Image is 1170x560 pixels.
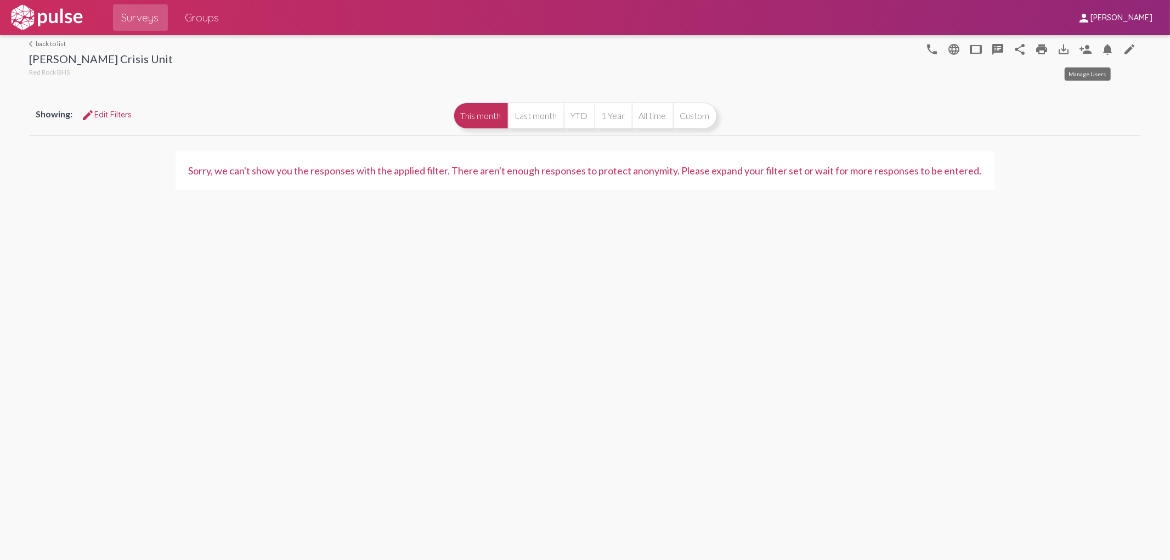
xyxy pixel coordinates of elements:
[992,43,1005,56] mat-icon: speaker_notes
[189,165,982,177] div: Sorry, we can't show you the responses with the applied filter. There aren't enough responses to ...
[72,105,140,125] button: Edit FiltersEdit Filters
[177,4,228,31] a: Groups
[113,4,168,31] a: Surveys
[987,38,1009,60] button: speaker_notes
[595,103,632,129] button: 1 Year
[1097,38,1119,60] button: Bell
[36,109,72,119] span: Showing:
[673,103,717,129] button: Custom
[943,38,965,60] button: language
[970,43,983,56] mat-icon: tablet
[1123,43,1137,56] mat-icon: edit
[948,43,961,56] mat-icon: language
[508,103,564,129] button: Last month
[965,38,987,60] button: tablet
[29,39,173,48] a: back to list
[1009,38,1031,60] button: Share
[185,8,219,27] span: Groups
[122,8,159,27] span: Surveys
[1031,38,1053,60] a: print
[1119,38,1141,60] a: edit
[1058,43,1071,56] mat-icon: Download
[1077,12,1090,25] mat-icon: person
[1075,38,1097,60] button: Person
[632,103,673,129] button: All time
[1090,13,1152,23] span: [PERSON_NAME]
[9,4,84,31] img: white-logo.svg
[29,41,36,47] mat-icon: arrow_back_ios
[81,110,132,120] span: Edit Filters
[1053,38,1075,60] button: Download
[454,103,508,129] button: This month
[1079,43,1093,56] mat-icon: Person
[926,43,939,56] mat-icon: language
[29,68,70,76] span: Red Rock BHS
[564,103,595,129] button: YTD
[922,38,943,60] button: language
[1014,43,1027,56] mat-icon: Share
[1036,43,1049,56] mat-icon: print
[29,52,173,68] div: [PERSON_NAME] Crisis Unit
[1069,7,1161,27] button: [PERSON_NAME]
[1101,43,1115,56] mat-icon: Bell
[81,109,94,122] mat-icon: Edit Filters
